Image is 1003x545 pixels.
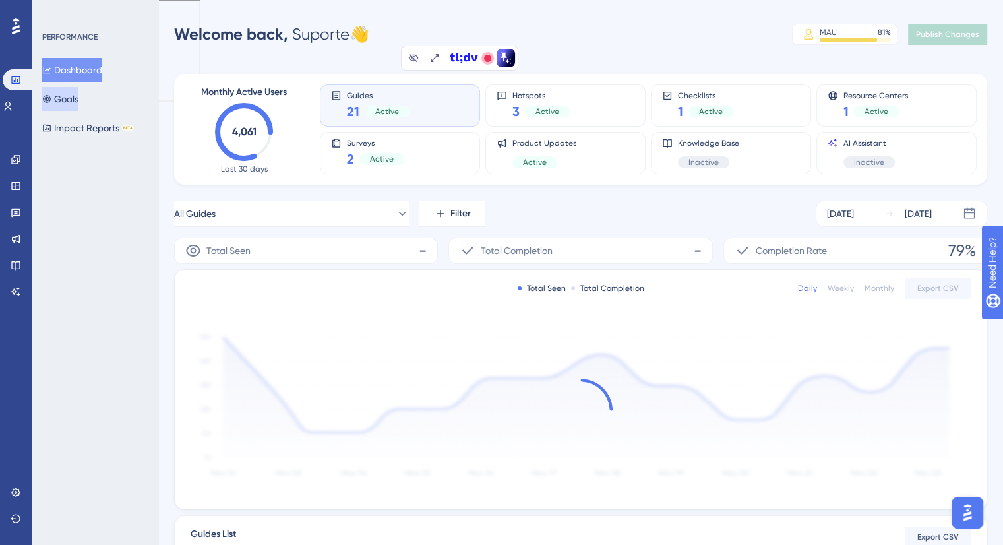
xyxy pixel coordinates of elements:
[42,58,102,82] button: Dashboard
[878,27,891,38] div: 81 %
[678,102,683,121] span: 1
[571,283,644,294] div: Total Completion
[512,102,520,121] span: 3
[370,154,394,164] span: Active
[843,90,908,100] span: Resource Centers
[201,84,287,100] span: Monthly Active Users
[948,240,976,261] span: 79%
[694,240,702,261] span: -
[905,278,971,299] button: Export CSV
[843,102,849,121] span: 1
[31,3,82,19] span: Need Help?
[535,106,559,117] span: Active
[122,125,134,131] div: BETA
[843,138,895,148] span: AI Assistant
[827,206,854,222] div: [DATE]
[820,27,837,38] div: MAU
[481,243,553,259] span: Total Completion
[917,532,959,542] span: Export CSV
[347,150,354,168] span: 2
[854,157,884,168] span: Inactive
[42,32,98,42] div: PERFORMANCE
[678,90,733,100] span: Checklists
[206,243,251,259] span: Total Seen
[375,106,399,117] span: Active
[828,283,854,294] div: Weekly
[512,138,576,148] span: Product Updates
[908,24,987,45] button: Publish Changes
[221,164,268,174] span: Last 30 days
[512,90,570,100] span: Hotspots
[42,116,134,140] button: Impact ReportsBETA
[42,87,78,111] button: Goals
[347,102,359,121] span: 21
[174,201,409,227] button: All Guides
[347,90,410,100] span: Guides
[232,125,257,138] text: 4,061
[523,157,547,168] span: Active
[917,283,959,294] span: Export CSV
[174,24,288,44] span: Welcome back,
[865,106,888,117] span: Active
[174,206,216,222] span: All Guides
[699,106,723,117] span: Active
[419,240,427,261] span: -
[948,493,987,532] iframe: UserGuiding AI Assistant Launcher
[905,206,932,222] div: [DATE]
[419,201,485,227] button: Filter
[916,29,979,40] span: Publish Changes
[174,24,369,45] div: Suporte 👋
[865,283,894,294] div: Monthly
[798,283,817,294] div: Daily
[450,206,471,222] span: Filter
[518,283,566,294] div: Total Seen
[347,138,404,147] span: Surveys
[756,243,827,259] span: Completion Rate
[678,138,739,148] span: Knowledge Base
[688,157,719,168] span: Inactive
